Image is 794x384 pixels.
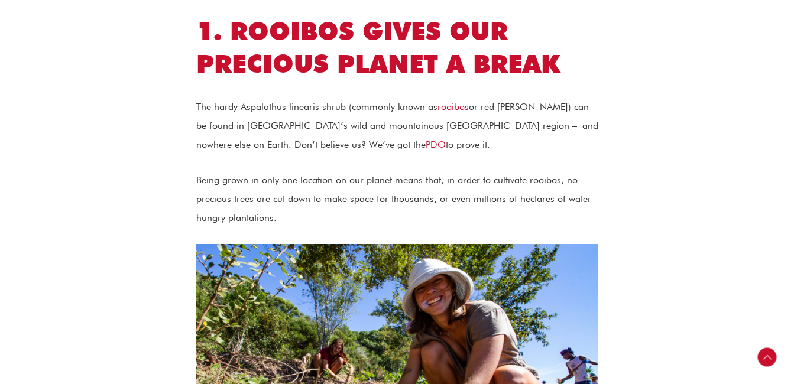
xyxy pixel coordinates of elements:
[437,101,469,112] a: rooibos
[426,139,446,150] a: PDO
[196,15,598,80] h2: 1. Rooibos gives our precious planet a break
[196,171,598,227] p: Being grown in only one location on our planet means that, in order to cultivate rooibos, no prec...
[196,97,598,154] p: The hardy Aspalathus linearis shrub (commonly known as or red [PERSON_NAME]) can be found in [GEO...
